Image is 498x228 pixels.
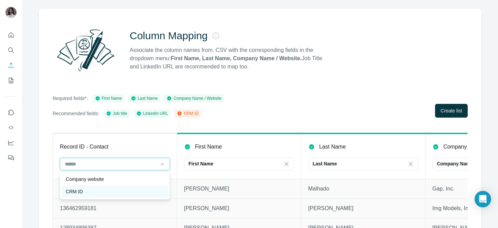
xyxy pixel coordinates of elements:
[6,59,17,72] button: Enrich CSV
[184,185,294,193] p: [PERSON_NAME]
[188,160,213,167] p: First Name
[53,110,99,117] p: Recommended fields:
[184,204,294,213] p: [PERSON_NAME]
[6,152,17,164] button: Feedback
[308,204,418,213] p: [PERSON_NAME]
[130,30,208,42] h2: Column Mapping
[6,7,17,18] img: Avatar
[53,25,119,75] img: Surfe Illustration - Column Mapping
[6,44,17,56] button: Search
[60,204,170,213] p: 136462959181
[437,160,473,167] p: Company Name
[166,95,221,101] div: Company Name / Website
[6,137,17,149] button: Dashboard
[171,55,302,61] strong: First Name, Last Name, Company Name / Website.
[66,176,104,183] p: Company website
[6,29,17,41] button: Quick start
[313,160,337,167] p: Last Name
[66,188,83,195] p: CRM ID
[130,46,328,71] p: Associate the column names from. CSV with the corresponding fields in the dropdown menu: Job Titl...
[435,104,468,118] button: Create list
[475,191,491,207] div: Open Intercom Messenger
[106,110,127,117] div: Job title
[95,95,122,101] div: First Name
[308,185,418,193] p: Malhado
[443,143,483,151] p: Company Name
[6,106,17,119] button: Use Surfe on LinkedIn
[441,107,462,114] span: Create list
[6,74,17,87] button: My lists
[6,121,17,134] button: Use Surfe API
[195,143,222,151] p: First Name
[53,95,88,102] p: Required fields*:
[131,95,158,101] div: Last Name
[319,143,346,151] p: Last Name
[177,110,198,117] div: CRM ID
[60,143,108,151] p: Record ID - Contact
[136,110,168,117] div: LinkedIn URL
